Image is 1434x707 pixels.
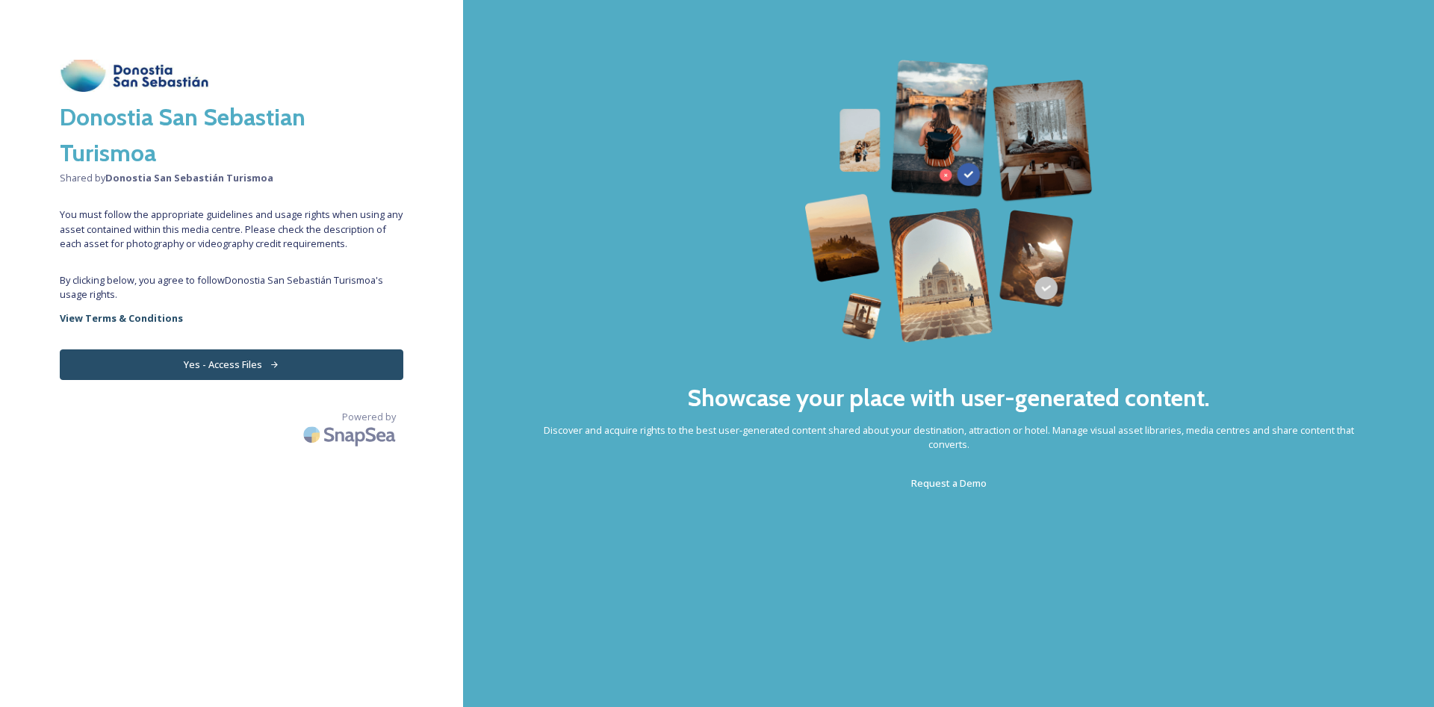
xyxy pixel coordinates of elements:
[60,311,183,325] strong: View Terms & Conditions
[60,349,403,380] button: Yes - Access Files
[60,309,403,327] a: View Terms & Conditions
[299,417,403,452] img: SnapSea Logo
[60,99,403,171] h2: Donostia San Sebastian Turismoa
[911,476,987,490] span: Request a Demo
[60,273,403,302] span: By clicking below, you agree to follow Donostia San Sebastián Turismoa 's usage rights.
[342,410,396,424] span: Powered by
[911,474,987,492] a: Request a Demo
[687,380,1210,416] h2: Showcase your place with user-generated content.
[60,208,403,251] span: You must follow the appropriate guidelines and usage rights when using any asset contained within...
[804,60,1093,343] img: 63b42ca75bacad526042e722_Group%20154-p-800.png
[60,171,403,185] span: Shared by
[105,171,273,184] strong: Donostia San Sebastián Turismoa
[523,423,1374,452] span: Discover and acquire rights to the best user-generated content shared about your destination, att...
[60,60,209,92] img: download.jpeg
